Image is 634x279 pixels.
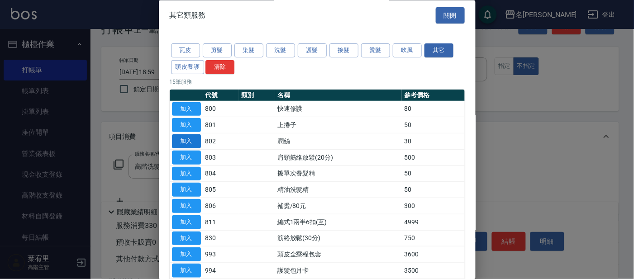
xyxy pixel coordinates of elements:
button: 加入 [172,167,201,181]
button: 清除 [205,60,234,74]
td: 50 [402,166,464,182]
td: 830 [203,231,239,247]
button: 加入 [172,102,201,116]
button: 加入 [172,232,201,246]
td: 300 [402,198,464,214]
button: 頭皮養護 [171,60,205,74]
td: 補燙/80元 [275,198,402,214]
td: 精油洗髮精 [275,182,402,198]
td: 肩頸筋絡放鬆(20分) [275,150,402,166]
td: 4999 [402,214,464,231]
td: 993 [203,246,239,263]
td: 筋絡放鬆(30分) [275,231,402,247]
td: 804 [203,166,239,182]
button: 加入 [172,264,201,278]
td: 擦單次養髮精 [275,166,402,182]
td: 50 [402,182,464,198]
th: 類別 [239,90,275,101]
td: 護髮包月卡 [275,263,402,279]
td: 803 [203,150,239,166]
td: 50 [402,117,464,133]
td: 頭皮全寮程包套 [275,246,402,263]
button: 吹風 [393,44,422,58]
button: 加入 [172,183,201,197]
td: 500 [402,150,464,166]
button: 燙髮 [361,44,390,58]
td: 994 [203,263,239,279]
td: 上捲子 [275,117,402,133]
button: 洗髮 [266,44,295,58]
td: 潤絲 [275,133,402,150]
td: 3500 [402,263,464,279]
td: 805 [203,182,239,198]
td: 80 [402,101,464,118]
button: 其它 [424,44,453,58]
button: 加入 [172,215,201,229]
td: 800 [203,101,239,118]
button: 加入 [172,199,201,213]
button: 瓦皮 [171,44,200,58]
button: 加入 [172,151,201,165]
button: 關閉 [436,7,465,24]
button: 加入 [172,248,201,262]
button: 接髮 [329,44,358,58]
td: 快速修護 [275,101,402,118]
p: 15 筆服務 [170,78,465,86]
td: 811 [203,214,239,231]
td: 30 [402,133,464,150]
td: 750 [402,231,464,247]
button: 加入 [172,118,201,132]
button: 剪髮 [203,44,232,58]
span: 其它類服務 [170,11,206,20]
th: 名稱 [275,90,402,101]
td: 3600 [402,246,464,263]
th: 代號 [203,90,239,101]
button: 染髮 [234,44,263,58]
td: 801 [203,117,239,133]
td: 806 [203,198,239,214]
td: 802 [203,133,239,150]
td: 編式1兩半6扣(互) [275,214,402,231]
th: 參考價格 [402,90,464,101]
button: 加入 [172,135,201,149]
button: 護髮 [298,44,327,58]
